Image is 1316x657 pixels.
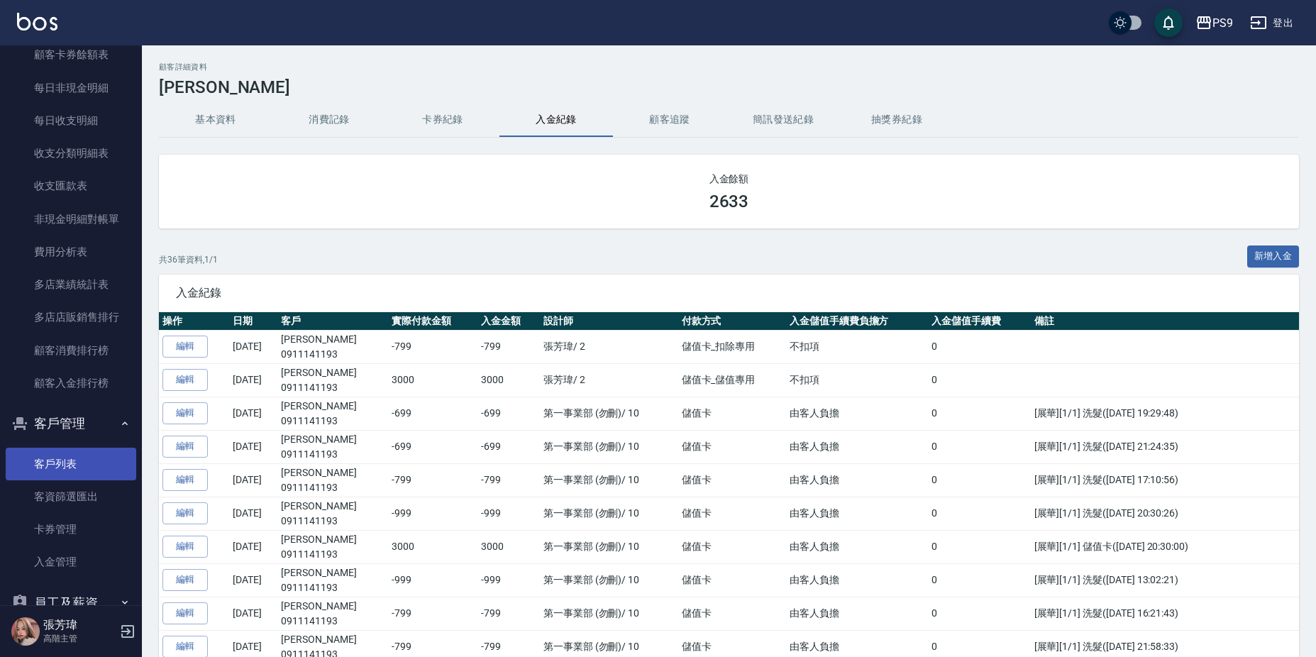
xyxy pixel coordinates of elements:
[1031,312,1299,331] th: 備註
[281,480,385,495] p: 0911141193
[277,363,388,397] td: [PERSON_NAME]
[277,563,388,597] td: [PERSON_NAME]
[229,597,277,630] td: [DATE]
[6,203,136,236] a: 非現金明細對帳單
[786,312,928,331] th: 入金儲值手續費負擔方
[477,497,540,530] td: -999
[6,448,136,480] a: 客戶列表
[678,330,786,363] td: 儲值卡_扣除專用
[786,563,928,597] td: 由客人負擔
[6,104,136,137] a: 每日收支明細
[277,463,388,497] td: [PERSON_NAME]
[1031,430,1299,463] td: [展華][1/1] 洗髮([DATE] 21:24:35)
[1031,497,1299,530] td: [展華][1/1] 洗髮([DATE] 20:30:26)
[281,414,385,429] p: 0911141193
[281,447,385,462] p: 0911141193
[928,430,1030,463] td: 0
[499,103,613,137] button: 入金紀錄
[162,402,208,424] a: 編輯
[388,463,477,497] td: -799
[928,497,1030,530] td: 0
[6,585,136,622] button: 員工及薪資
[726,103,840,137] button: 簡訊發送紀錄
[281,614,385,629] p: 0911141193
[6,513,136,546] a: 卡券管理
[477,363,540,397] td: 3000
[388,363,477,397] td: 3000
[229,330,277,363] td: [DATE]
[272,103,386,137] button: 消費記錄
[388,597,477,630] td: -799
[840,103,953,137] button: 抽獎券紀錄
[540,430,678,463] td: 第一事業部 (勿刪) / 10
[229,563,277,597] td: [DATE]
[229,530,277,563] td: [DATE]
[678,397,786,430] td: 儲值卡
[281,380,385,395] p: 0911141193
[277,397,388,430] td: [PERSON_NAME]
[786,530,928,563] td: 由客人負擔
[1212,14,1233,32] div: PS9
[540,497,678,530] td: 第一事業部 (勿刪) / 10
[6,301,136,333] a: 多店店販銷售排行
[162,336,208,358] a: 編輯
[613,103,726,137] button: 顧客追蹤
[786,597,928,630] td: 由客人負擔
[1247,245,1300,267] button: 新增入金
[281,347,385,362] p: 0911141193
[11,617,40,646] img: Person
[540,463,678,497] td: 第一事業部 (勿刪) / 10
[277,330,388,363] td: [PERSON_NAME]
[6,137,136,170] a: 收支分類明細表
[229,397,277,430] td: [DATE]
[6,334,136,367] a: 顧客消費排行榜
[1031,530,1299,563] td: [展華][1/1] 儲值卡([DATE] 20:30:00)
[678,312,786,331] th: 付款方式
[159,62,1299,72] h2: 顧客詳細資料
[388,330,477,363] td: -799
[1031,597,1299,630] td: [展華][1/1] 洗髮([DATE] 16:21:43)
[928,597,1030,630] td: 0
[159,77,1299,97] h3: [PERSON_NAME]
[162,369,208,391] a: 編輯
[277,430,388,463] td: [PERSON_NAME]
[477,330,540,363] td: -799
[281,580,385,595] p: 0911141193
[786,497,928,530] td: 由客人負擔
[43,632,116,645] p: 高階主管
[1031,397,1299,430] td: [展華][1/1] 洗髮([DATE] 19:29:48)
[281,514,385,529] p: 0911141193
[277,312,388,331] th: 客戶
[229,312,277,331] th: 日期
[477,597,540,630] td: -799
[6,72,136,104] a: 每日非現金明細
[6,38,136,71] a: 顧客卡券餘額表
[176,172,1282,186] h2: 入金餘額
[477,563,540,597] td: -999
[17,13,57,31] img: Logo
[388,312,477,331] th: 實際付款金額
[928,363,1030,397] td: 0
[477,312,540,331] th: 入金金額
[162,502,208,524] a: 編輯
[477,463,540,497] td: -799
[43,618,116,632] h5: 張芳瑋
[678,430,786,463] td: 儲值卡
[786,397,928,430] td: 由客人負擔
[388,497,477,530] td: -999
[477,530,540,563] td: 3000
[928,463,1030,497] td: 0
[159,312,229,331] th: 操作
[1031,563,1299,597] td: [展華][1/1] 洗髮([DATE] 13:02:21)
[162,569,208,591] a: 編輯
[1244,10,1299,36] button: 登出
[388,397,477,430] td: -699
[678,497,786,530] td: 儲值卡
[6,268,136,301] a: 多店業績統計表
[6,546,136,578] a: 入金管理
[1190,9,1239,38] button: PS9
[6,367,136,399] a: 顧客入金排行榜
[540,563,678,597] td: 第一事業部 (勿刪) / 10
[229,430,277,463] td: [DATE]
[678,597,786,630] td: 儲值卡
